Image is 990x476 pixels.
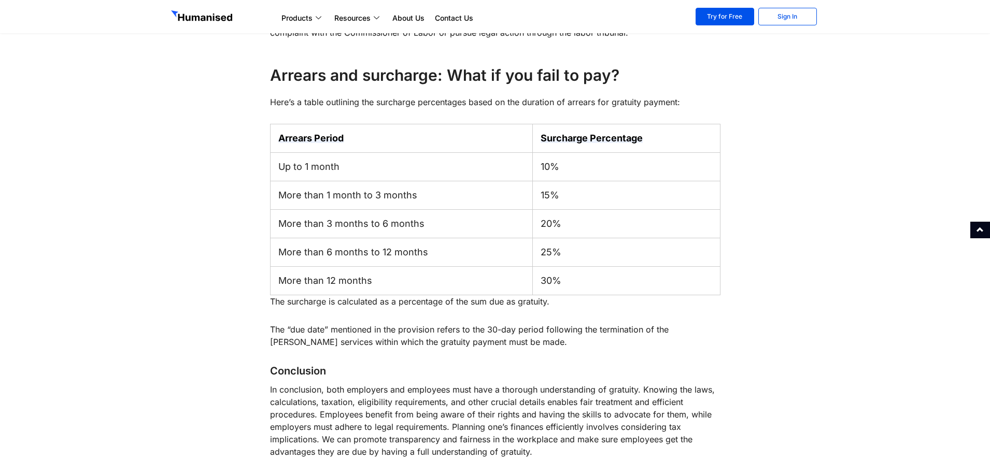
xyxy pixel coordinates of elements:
[276,12,329,24] a: Products
[270,364,720,378] h6: Conclusion
[270,383,720,458] p: In conclusion, both employers and employees must have a thorough understanding of gratuity. Knowi...
[533,210,720,238] td: 20%
[533,267,720,295] td: 30%
[270,65,720,85] h4: Arrears and surcharge: What if you fail to pay?
[430,12,478,24] a: Contact Us
[696,8,754,25] a: Try for Free
[387,12,430,24] a: About Us
[758,8,817,25] a: Sign In
[270,181,533,210] td: More than 1 month to 3 months
[270,210,533,238] td: More than 3 months to 6 months
[270,323,720,348] p: The “due date” mentioned in the provision refers to the 30-day period following the termination o...
[270,295,720,308] p: The surcharge is calculated as a percentage of the sum due as gratuity.
[533,181,720,210] td: 15%
[278,133,344,143] strong: Arrears Period
[270,153,533,181] td: Up to 1 month
[270,238,533,267] td: More than 6 months to 12 months
[270,267,533,295] td: More than 12 months
[541,133,643,143] strong: Surcharge Percentage
[329,12,387,24] a: Resources
[533,153,720,181] td: 10%
[171,10,234,24] img: GetHumanised Logo
[533,238,720,267] td: 25%
[270,96,720,108] p: Here’s a table outlining the surcharge percentages based on the duration of arrears for gratuity ...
